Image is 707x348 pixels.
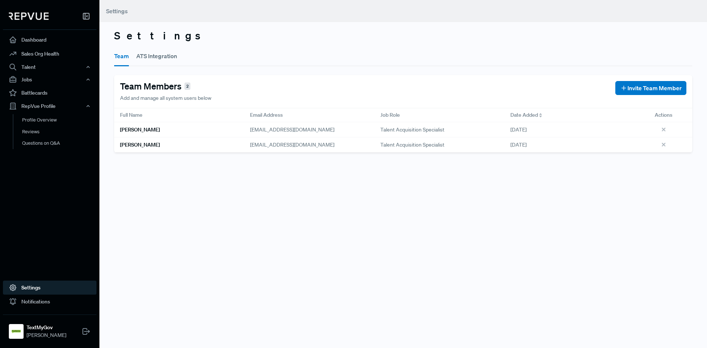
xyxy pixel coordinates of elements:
[3,295,96,309] a: Notifications
[13,114,106,126] a: Profile Overview
[510,111,538,119] span: Date Added
[120,142,160,148] h6: [PERSON_NAME]
[13,137,106,149] a: Questions on Q&A
[504,137,634,152] div: [DATE]
[3,100,96,112] button: RepVue Profile
[184,82,190,90] span: 2
[3,47,96,61] a: Sales Org Health
[27,324,66,331] strong: TextMyGov
[380,111,400,119] span: Job Role
[136,46,177,66] button: ATS Integration
[3,61,96,73] button: Talent
[504,122,634,137] div: [DATE]
[13,126,106,138] a: Reviews
[3,314,96,342] a: TextMyGovTextMyGov[PERSON_NAME]
[3,33,96,47] a: Dashboard
[504,108,634,122] div: Toggle SortBy
[114,46,129,66] button: Team
[27,331,66,339] span: [PERSON_NAME]
[120,94,211,102] p: Add and manage all system users below
[3,73,96,86] button: Jobs
[120,127,160,133] h6: [PERSON_NAME]
[655,111,672,119] span: Actions
[250,111,283,119] span: Email Address
[10,326,22,337] img: TextMyGov
[250,141,334,148] span: [EMAIL_ADDRESS][DOMAIN_NAME]
[380,141,444,149] span: Talent Acquisition Specialist
[380,126,444,134] span: Talent Acquisition Specialist
[627,84,682,92] span: Invite Team Member
[106,7,128,15] span: Settings
[120,111,143,119] span: Full Name
[615,81,686,95] button: Invite Team Member
[3,281,96,295] a: Settings
[250,126,334,133] span: [EMAIL_ADDRESS][DOMAIN_NAME]
[3,86,96,100] a: Battlecards
[9,13,49,20] img: RepVue
[114,29,692,42] h3: Settings
[120,81,182,92] h4: Team Members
